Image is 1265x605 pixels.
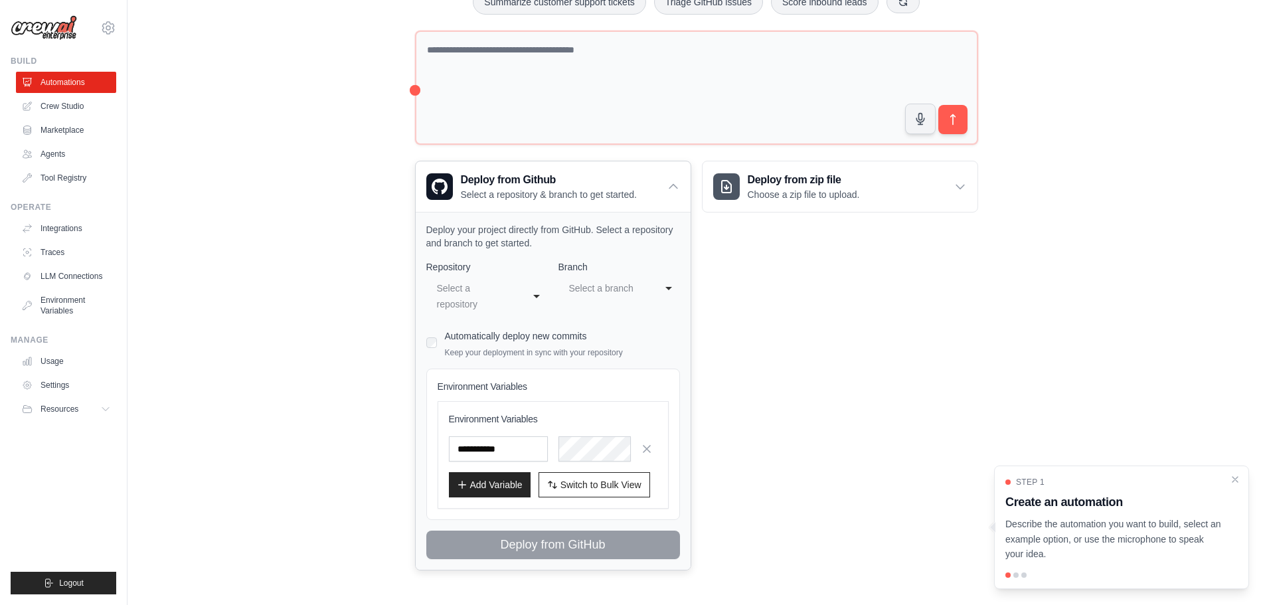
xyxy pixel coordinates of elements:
[558,260,680,274] label: Branch
[11,572,116,594] button: Logout
[445,347,623,358] p: Keep your deployment in sync with your repository
[16,375,116,396] a: Settings
[445,331,587,341] label: Automatically deploy new commits
[1005,493,1222,511] h3: Create an automation
[1016,477,1045,487] span: Step 1
[437,280,511,312] div: Select a repository
[16,398,116,420] button: Resources
[1005,517,1222,562] p: Describe the automation you want to build, select an example option, or use the microphone to spe...
[426,531,680,559] button: Deploy from GitHub
[16,351,116,372] a: Usage
[426,223,680,250] p: Deploy your project directly from GitHub. Select a repository and branch to get started.
[16,242,116,263] a: Traces
[41,404,78,414] span: Resources
[16,266,116,287] a: LLM Connections
[16,96,116,117] a: Crew Studio
[16,143,116,165] a: Agents
[748,188,860,201] p: Choose a zip file to upload.
[426,260,548,274] label: Repository
[449,472,531,497] button: Add Variable
[438,380,669,393] h4: Environment Variables
[11,202,116,213] div: Operate
[11,335,116,345] div: Manage
[16,120,116,141] a: Marketplace
[560,478,641,491] span: Switch to Bulk View
[1199,541,1265,605] iframe: Chat Widget
[569,280,643,296] div: Select a branch
[748,172,860,188] h3: Deploy from zip file
[16,290,116,321] a: Environment Variables
[16,167,116,189] a: Tool Registry
[11,56,116,66] div: Build
[449,412,657,426] h3: Environment Variables
[16,72,116,93] a: Automations
[461,188,637,201] p: Select a repository & branch to get started.
[59,578,84,588] span: Logout
[1230,474,1240,485] button: Close walkthrough
[539,472,650,497] button: Switch to Bulk View
[11,15,77,41] img: Logo
[16,218,116,239] a: Integrations
[461,172,637,188] h3: Deploy from Github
